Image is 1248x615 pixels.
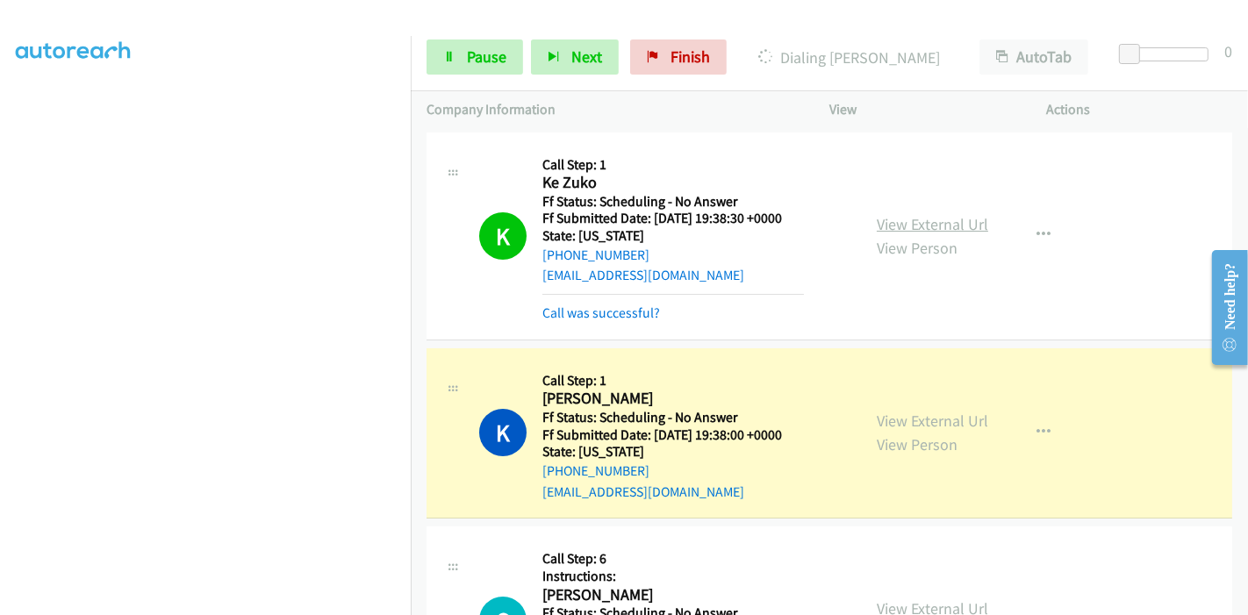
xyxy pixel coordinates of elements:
[1128,47,1209,61] div: Delay between calls (in seconds)
[542,550,804,568] h5: Call Step: 6
[630,39,727,75] a: Finish
[542,483,744,500] a: [EMAIL_ADDRESS][DOMAIN_NAME]
[542,426,804,444] h5: Ff Submitted Date: [DATE] 19:38:00 +0000
[877,214,988,234] a: View External Url
[542,372,804,390] h5: Call Step: 1
[979,39,1088,75] button: AutoTab
[542,443,804,461] h5: State: [US_STATE]
[1047,99,1233,120] p: Actions
[877,434,958,454] a: View Person
[1198,238,1248,377] iframe: Resource Center
[877,411,988,431] a: View External Url
[479,212,527,260] h1: K
[1224,39,1232,63] div: 0
[542,389,804,409] h2: [PERSON_NAME]
[542,156,804,174] h5: Call Step: 1
[829,99,1015,120] p: View
[877,238,958,258] a: View Person
[571,46,602,67] span: Next
[542,210,804,227] h5: Ff Submitted Date: [DATE] 19:38:30 +0000
[531,39,619,75] button: Next
[542,409,804,426] h5: Ff Status: Scheduling - No Answer
[542,227,804,245] h5: State: [US_STATE]
[750,46,948,69] p: Dialing [PERSON_NAME]
[542,193,804,211] h5: Ff Status: Scheduling - No Answer
[467,46,506,67] span: Pause
[542,267,744,283] a: [EMAIL_ADDRESS][DOMAIN_NAME]
[542,173,804,193] h2: Ke Zuko
[671,46,710,67] span: Finish
[542,568,804,585] h5: Instructions:
[479,409,527,456] h1: K
[542,462,649,479] a: [PHONE_NUMBER]
[542,585,804,605] h2: [PERSON_NAME]
[427,99,798,120] p: Company Information
[542,304,660,321] a: Call was successful?
[427,39,523,75] a: Pause
[542,247,649,263] a: [PHONE_NUMBER]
